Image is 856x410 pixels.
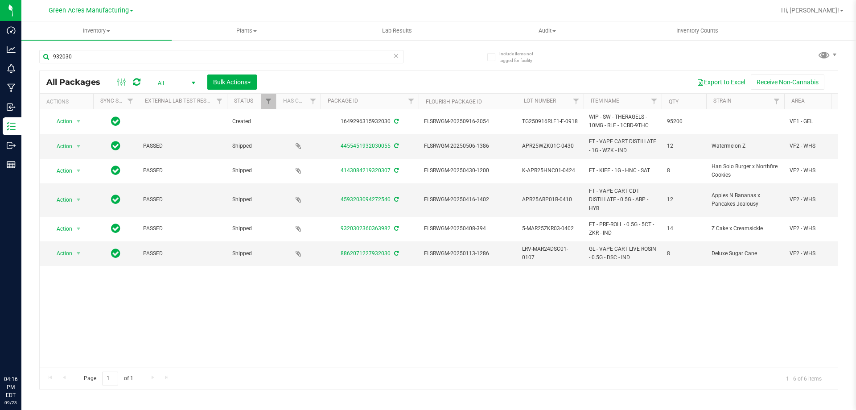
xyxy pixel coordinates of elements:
span: Plants [172,27,321,35]
span: Action [49,115,73,128]
span: 1 - 6 of 6 items [779,372,829,385]
inline-svg: Monitoring [7,64,16,73]
span: FT - VAPE CART DISTILLATE - 1G - WZK - IND [589,137,656,154]
span: Shipped [232,195,271,204]
a: Filter [212,94,227,109]
p: 04:16 PM EDT [4,375,17,399]
a: Plants [172,21,322,40]
span: K-APR25HNC01-0424 [522,166,578,175]
span: Action [49,194,73,206]
a: 4143084219320307 [341,167,391,174]
th: Has COA [276,94,321,109]
span: FLSRWGM-20250430-1200 [424,166,511,175]
span: select [73,247,84,260]
span: Page of 1 [76,372,140,385]
inline-svg: Outbound [7,141,16,150]
span: Sync from Compliance System [393,250,399,257]
button: Bulk Actions [207,75,257,90]
span: 8 [667,249,701,258]
a: Qty [669,99,679,105]
span: LRV-MAR24DSC01-0107 [522,245,578,262]
a: Filter [770,94,784,109]
a: Filter [569,94,584,109]
span: WIP - SW - THERAGELS - 10MG - RLF - 1CBD-9THC [589,113,656,130]
span: PASSED [143,166,222,175]
span: Lab Results [370,27,424,35]
span: Apples N Bananas x Pancakes Jealousy [712,191,779,208]
a: Sync Status [100,98,135,104]
a: 9320302360363982 [341,225,391,232]
span: select [73,115,84,128]
span: Created [232,117,271,126]
a: Filter [647,94,662,109]
span: PASSED [143,249,222,258]
span: Audit [473,27,622,35]
a: Lot Number [524,98,556,104]
a: Package ID [328,98,358,104]
span: FT - PRE-ROLL - 0.5G - 5CT - ZKR - IND [589,220,656,237]
span: In Sync [111,193,120,206]
a: Lab Results [322,21,472,40]
span: Han Solo Burger x Northfire Cookies [712,162,779,179]
span: Green Acres Manufacturing [49,7,129,14]
span: Bulk Actions [213,79,251,86]
a: Filter [123,94,138,109]
span: Inventory [21,27,172,35]
a: 8862071227932030 [341,250,391,257]
span: In Sync [111,115,120,128]
span: VF2 - WHS [790,166,846,175]
span: VF2 - WHS [790,195,846,204]
span: VF2 - WHS [790,249,846,258]
span: FLSRWGM-20250113-1286 [424,249,511,258]
div: 1649296315932030 [319,117,420,126]
span: In Sync [111,247,120,260]
span: GL - VAPE CART LIVE ROSIN - 0.5G - DSC - IND [589,245,656,262]
a: Area [791,98,805,104]
span: 95200 [667,117,701,126]
span: PASSED [143,224,222,233]
span: FLSRWGM-20250416-1402 [424,195,511,204]
input: 1 [102,372,118,385]
span: Shipped [232,142,271,150]
a: External Lab Test Result [145,98,215,104]
input: Search Package ID, Item Name, SKU, Lot or Part Number... [39,50,403,63]
span: APR25WZK01C-0430 [522,142,578,150]
span: PASSED [143,142,222,150]
inline-svg: Inventory [7,122,16,131]
span: VF2 - WHS [790,142,846,150]
a: Filter [261,94,276,109]
span: select [73,140,84,153]
span: Shipped [232,224,271,233]
a: Flourish Package ID [426,99,482,105]
span: Deluxe Sugar Cane [712,249,779,258]
a: Filter [306,94,321,109]
span: Z Cake x Creamsickle [712,224,779,233]
a: Inventory [21,21,172,40]
span: APR25ABP01B-0410 [522,195,578,204]
span: 8 [667,166,701,175]
span: In Sync [111,140,120,152]
span: FT - VAPE CART CDT DISTILLATE - 0.5G - ABP - HYB [589,187,656,213]
span: Hi, [PERSON_NAME]! [781,7,839,14]
p: 09/23 [4,399,17,406]
span: Shipped [232,166,271,175]
span: FLSRWGM-20250408-394 [424,224,511,233]
span: Sync from Compliance System [393,196,399,203]
a: 4455451932030055 [341,143,391,149]
span: All Packages [46,77,109,87]
a: 4593203094272540 [341,196,391,203]
span: Action [49,223,73,235]
span: Clear [393,50,399,62]
iframe: Resource center [9,339,36,365]
span: FLSRWGM-20250916-2054 [424,117,511,126]
span: Inventory Counts [664,27,730,35]
span: TG250916RLF1-F-0918 [522,117,578,126]
a: Inventory Counts [622,21,773,40]
a: Strain [713,98,732,104]
span: 5-MAR25ZKR03-0402 [522,224,578,233]
span: Sync from Compliance System [393,225,399,232]
span: FLSRWGM-20250506-1386 [424,142,511,150]
inline-svg: Dashboard [7,26,16,35]
a: Item Name [591,98,619,104]
span: In Sync [111,164,120,177]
